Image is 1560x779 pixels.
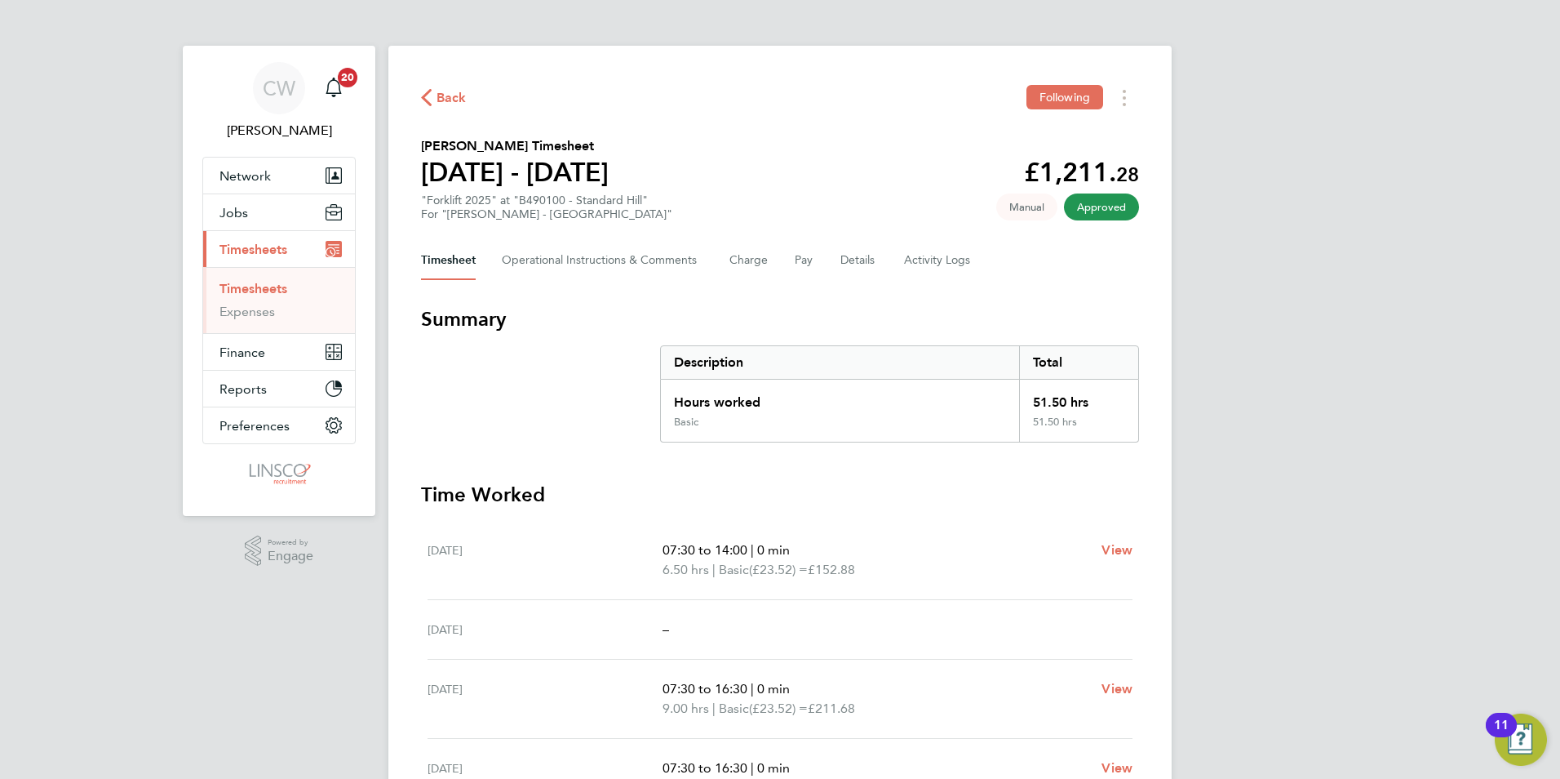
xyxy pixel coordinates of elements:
[421,194,672,221] div: "Forklift 2025" at "B490100 - Standard Hill"
[1026,85,1103,109] button: Following
[661,346,1019,379] div: Description
[712,701,716,716] span: |
[421,156,609,189] h1: [DATE] - [DATE]
[183,46,375,516] nav: Main navigation
[203,158,355,194] button: Network
[661,380,1019,416] div: Hours worked
[219,345,265,360] span: Finance
[1101,760,1132,776] span: View
[719,560,749,580] span: Basic
[1101,681,1132,697] span: View
[219,281,287,296] a: Timesheets
[203,407,355,443] button: Preferences
[203,267,355,333] div: Timesheets
[751,681,754,697] span: |
[757,760,790,776] span: 0 min
[421,87,467,108] button: Back
[808,701,855,716] span: £211.68
[203,194,355,230] button: Jobs
[428,679,663,719] div: [DATE]
[1494,725,1509,746] div: 11
[421,136,609,156] h2: [PERSON_NAME] Timesheet
[1039,90,1090,105] span: Following
[1101,542,1132,558] span: View
[1019,380,1138,416] div: 51.50 hrs
[1019,346,1138,379] div: Total
[663,681,747,697] span: 07:30 to 16:30
[219,304,275,319] a: Expenses
[719,699,749,719] span: Basic
[245,461,312,487] img: linsco-logo-retina.png
[203,231,355,267] button: Timesheets
[757,681,790,697] span: 0 min
[757,542,790,558] span: 0 min
[663,621,669,637] span: –
[219,418,290,434] span: Preferences
[421,306,1139,332] h3: Summary
[268,550,313,563] span: Engage
[219,205,248,220] span: Jobs
[1495,714,1547,766] button: Open Resource Center, 11 new notifications
[317,62,350,114] a: 20
[263,78,295,99] span: CW
[904,241,973,280] button: Activity Logs
[203,371,355,407] button: Reports
[795,241,814,280] button: Pay
[674,416,698,429] div: Basic
[428,620,663,639] div: [DATE]
[1116,162,1139,186] span: 28
[219,381,267,397] span: Reports
[729,241,769,280] button: Charge
[751,542,754,558] span: |
[663,542,747,558] span: 07:30 to 14:00
[421,482,1139,508] h3: Time Worked
[421,241,476,280] button: Timesheet
[219,242,287,257] span: Timesheets
[245,536,314,567] a: Powered byEngage
[1110,85,1139,110] button: Timesheets Menu
[219,168,271,184] span: Network
[808,562,855,577] span: £152.88
[202,461,356,487] a: Go to home page
[749,562,808,577] span: (£23.52) =
[1101,759,1132,778] a: View
[202,121,356,140] span: Chloe Whittall
[1101,679,1132,699] a: View
[203,334,355,370] button: Finance
[663,562,709,577] span: 6.50 hrs
[1101,541,1132,560] a: View
[663,701,709,716] span: 9.00 hrs
[502,241,703,280] button: Operational Instructions & Comments
[840,241,878,280] button: Details
[660,345,1139,443] div: Summary
[663,760,747,776] span: 07:30 to 16:30
[1064,194,1139,220] span: This timesheet has been approved.
[712,562,716,577] span: |
[751,760,754,776] span: |
[1024,157,1139,188] app-decimal: £1,211.
[428,541,663,580] div: [DATE]
[1019,416,1138,442] div: 51.50 hrs
[202,62,356,140] a: CW[PERSON_NAME]
[996,194,1057,220] span: This timesheet was manually created.
[421,207,672,221] div: For "[PERSON_NAME] - [GEOGRAPHIC_DATA]"
[338,68,357,87] span: 20
[749,701,808,716] span: (£23.52) =
[437,88,467,108] span: Back
[268,536,313,550] span: Powered by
